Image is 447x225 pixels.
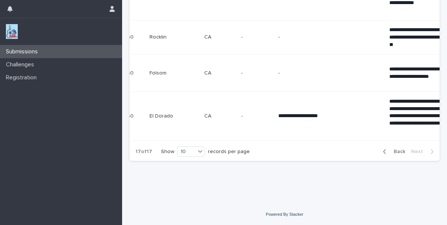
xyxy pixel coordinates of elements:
p: - [278,70,383,76]
p: 50 [127,33,135,40]
p: - [241,113,272,119]
p: El Dorado [149,113,198,119]
p: 17 of 17 [130,143,158,161]
p: - [278,34,383,40]
p: - [241,70,272,76]
button: Next [408,148,440,155]
p: Challenges [3,61,40,68]
img: jxsLJbdS1eYBI7rVAS4p [6,24,18,39]
p: CA [204,70,235,76]
p: Rocklin [149,34,198,40]
p: CA [204,113,235,119]
p: Show [161,149,174,155]
button: Back [377,148,408,155]
p: Registration [3,74,43,81]
p: records per page [208,149,250,155]
p: Folsom [149,70,198,76]
a: Powered By Stacker [266,212,303,216]
p: 50 [127,112,135,119]
p: CA [204,34,235,40]
p: 50 [127,69,135,76]
span: Next [411,149,427,154]
p: Submissions [3,48,44,55]
div: 10 [178,148,195,156]
p: - [241,34,272,40]
span: Back [389,149,405,154]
